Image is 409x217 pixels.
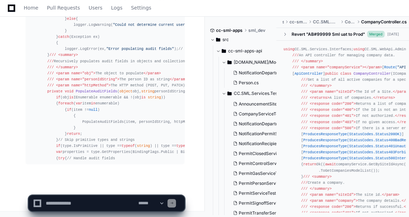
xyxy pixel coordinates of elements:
span: cc-sml-apps-api [228,48,262,54]
span: /// [301,77,308,81]
span: "Error populating audit fields" [106,47,174,51]
span: PopulateAuditFields [76,89,117,93]
span: The object to populate [47,71,161,75]
span: <param name="obj"> [56,71,95,75]
span: string [148,95,161,99]
button: PermitPersonServiceTests.cs [230,178,284,188]
span: <response code="500"> [310,126,355,130]
span: foreach [58,101,73,105]
svg: Directory [216,35,220,44]
span: typeof [176,144,189,148]
span: <param name="siteId"> [310,90,355,94]
span: Settings [131,6,151,10]
span: /// [292,53,299,57]
span: class [341,71,352,75]
span: /// [301,96,308,100]
span: else [67,17,76,21]
button: AnnouncementSiteServiceTests.cs [230,99,284,109]
span: Pull Requests [47,6,80,10]
button: [DOMAIN_NAME]/Models [222,57,283,68]
span: /// [301,126,308,130]
span: is [69,95,73,99]
span: ProducesResponseType(StatusCodes.Status200OK) [303,132,402,136]
span: <response code="403"> [310,120,355,124]
span: <param name="personIdString"> [56,77,120,81]
span: catch [58,35,69,39]
span: ApiController [294,71,323,75]
span: Person.cs [239,80,259,86]
span: return [67,132,80,136]
span: is [141,95,145,99]
span: Recursively populates audit fields in objects and collections. [47,59,189,63]
span: Controllers [344,19,355,25]
span: src [222,37,229,42]
span: await [325,162,336,166]
div: [DATE] [387,32,399,37]
span: PermitControlServiceTests.cs [239,161,299,166]
span: /// [303,174,310,178]
span: var [56,150,62,154]
span: <param name="companyService"> [301,65,365,69]
span: PermitGasServiceTests.cs [239,171,292,176]
span: "API" [397,65,408,69]
span: /// [301,120,308,124]
div: Revert "AB#99999 Sml uat to Prod" [291,31,365,37]
span: A list of companies. [301,96,395,100]
span: </returns> [373,96,395,100]
span: /// [301,102,308,106]
button: CompanyServiceTests.cs [230,109,284,119]
span: return [303,162,316,166]
button: NotificationDepartment.cs [230,68,284,78]
svg: Directory [222,47,226,55]
span: /// [47,83,54,87]
span: string [141,89,154,93]
span: [DOMAIN_NAME]/Models [234,59,283,65]
span: <response code="400"> [310,108,355,112]
span: /// [49,53,56,57]
span: Merged [367,31,385,38]
span: </param> [170,77,187,81]
span: using [283,47,294,51]
span: try [58,156,65,160]
span: // Skip primitive types and strings [58,138,135,142]
span: The person ID as string [47,77,187,81]
span: in [91,101,95,105]
span: /// [47,65,54,69]
span: </param> [143,71,161,75]
span: CC.SML.Services.Tests/Services [234,91,283,96]
span: public [325,71,338,75]
span: ( ) [47,89,224,93]
span: object [120,89,133,93]
span: /// [292,59,299,63]
span: /// [301,83,308,87]
span: sml_dev [248,28,265,33]
button: cc-sml-apps-api [216,45,277,57]
span: </summary> [301,59,323,63]
span: if [67,108,71,112]
span: Users [89,6,103,10]
span: if [56,95,60,99]
button: PermitGasServiceTests.cs [230,169,284,178]
span: "Could not determine current user PersonId for audit fields" [113,23,244,27]
span: cc-sml-apps-api [289,19,307,25]
span: obj, personIdString, httpMethod [120,89,222,93]
span: </summary> [56,65,78,69]
button: PermitControlServiceTests.cs [230,159,284,169]
span: PermitClosedServiceTests.cs [239,151,298,156]
span: Logs [111,6,122,10]
span: /// [301,180,308,184]
span: <response code="401"> [310,114,355,118]
span: /// [292,65,299,69]
span: Home [24,6,38,10]
span: // Handle audit fields [67,156,115,160]
button: src [210,34,271,45]
span: cc-sml-apps [216,28,243,33]
span: Create a company. [301,180,345,184]
button: CC.SML.Services.Tests/Services [222,88,283,99]
span: <param name="httpMethod"> [56,83,111,87]
span: /// [301,114,308,118]
button: Person.cs [230,78,284,88]
span: // Continue execution even if audit field population fails [178,47,305,51]
span: typeof [122,144,135,148]
span: CC.SML.WebApi.Admin [313,19,339,25]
